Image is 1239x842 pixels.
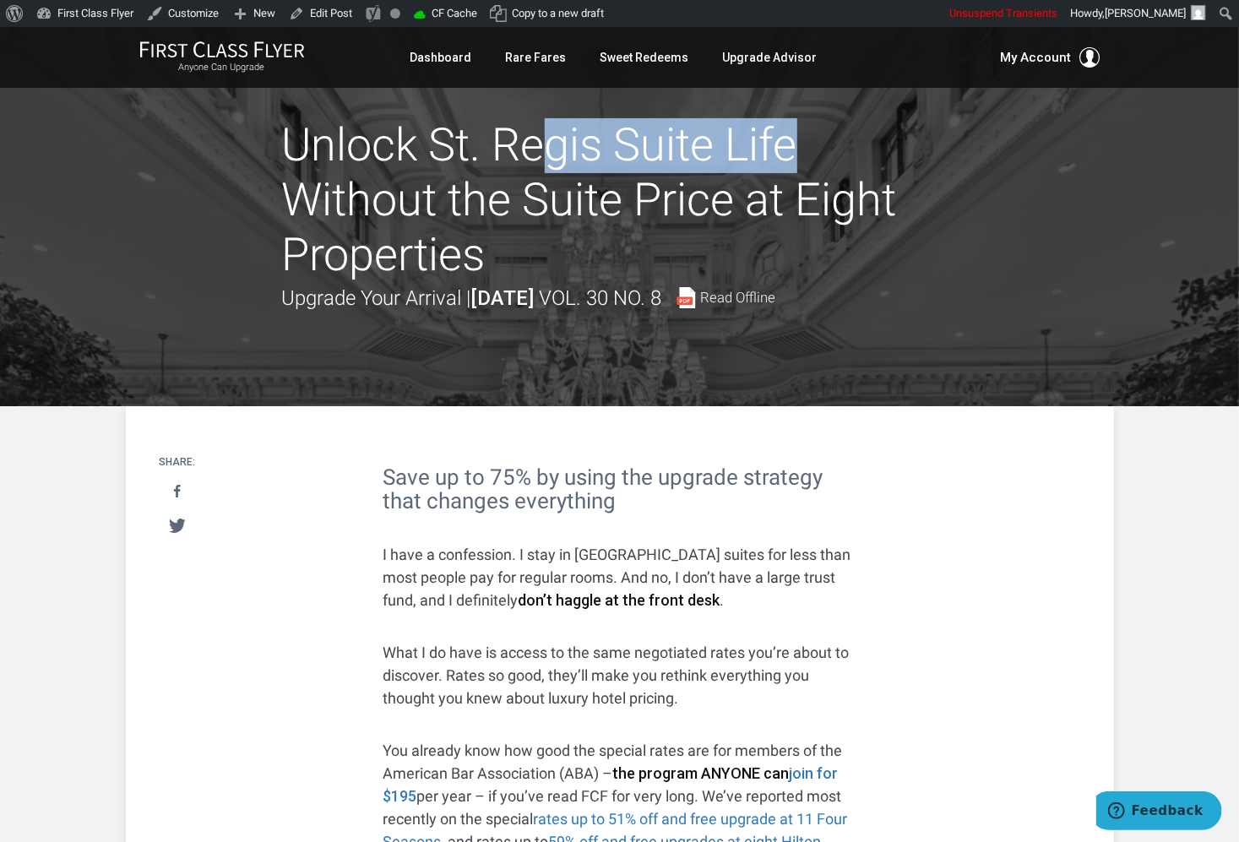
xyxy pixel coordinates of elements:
[1001,47,1072,68] span: My Account
[160,457,196,468] h4: Share:
[383,764,839,805] a: join for $195
[676,287,697,308] img: pdf-file.svg
[410,42,471,73] a: Dashboard
[1105,7,1186,19] span: [PERSON_NAME]
[505,42,566,73] a: Rare Fares
[600,42,688,73] a: Sweet Redeems
[613,764,790,782] strong: the program ANYONE can
[949,7,1057,19] span: Unsuspend Transients
[383,543,856,611] p: I have a confession. I stay in [GEOGRAPHIC_DATA] suites for less than most people pay for regular...
[282,282,776,314] div: Upgrade Your Arrival |
[1096,791,1222,834] iframe: Opens a widget where you can find more information
[282,118,958,282] h1: Unlock St. Regis Suite Life Without the Suite Price at Eight Properties
[676,287,776,308] a: Read Offline
[701,291,776,305] span: Read Offline
[139,41,305,58] img: First Class Flyer
[519,591,720,609] strong: don’t haggle at the front desk
[471,286,535,310] strong: [DATE]
[160,476,195,508] a: Share
[722,42,817,73] a: Upgrade Advisor
[1001,47,1100,68] button: My Account
[139,62,305,73] small: Anyone Can Upgrade
[540,286,662,310] span: Vol. 30 No. 8
[139,41,305,74] a: First Class FlyerAnyone Can Upgrade
[160,510,195,541] a: Tweet
[383,641,856,709] p: What I do have is access to the same negotiated rates you’re about to discover. Rates so good, th...
[383,465,856,513] h2: Save up to 75% by using the upgrade strategy that changes everything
